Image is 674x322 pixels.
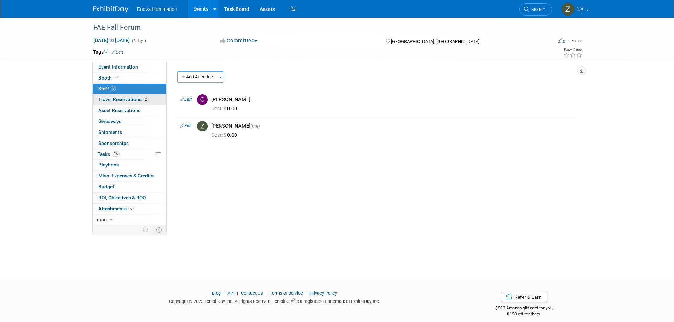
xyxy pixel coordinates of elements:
span: | [235,291,240,296]
span: Sponsorships [98,140,129,146]
a: Contact Us [241,291,263,296]
td: Personalize Event Tab Strip [140,225,152,234]
a: Edit [180,97,192,102]
div: Event Format [510,37,583,47]
i: Booth reservation complete [115,76,119,80]
span: 6 [128,206,134,211]
a: Giveaways [93,116,166,127]
a: Playbook [93,160,166,170]
span: [GEOGRAPHIC_DATA], [GEOGRAPHIC_DATA] [391,39,479,44]
a: Search [519,3,552,16]
span: Travel Reservations [98,96,149,102]
a: Edit [180,123,192,128]
span: Booth [98,75,120,81]
div: $500 Amazon gift card for you, [467,300,581,317]
div: [PERSON_NAME] [211,96,573,103]
span: to [108,37,115,43]
a: Travel Reservations2 [93,94,166,105]
span: 2 [143,97,149,102]
span: Budget [98,184,114,189]
span: Cost: $ [211,106,227,111]
td: Tags [93,48,123,55]
button: Add Attendee [177,71,217,83]
a: Terms of Service [270,291,303,296]
div: $150 off for them. [467,311,581,317]
span: 0.00 [211,106,240,111]
a: Event Information [93,62,166,72]
span: 0% [112,151,120,157]
div: Copyright © 2025 ExhibitDay, Inc. All rights reserved. ExhibitDay is a registered trademark of Ex... [93,297,457,305]
div: FAE Fall Forum [91,21,541,34]
span: Shipments [98,129,122,135]
a: Attachments6 [93,204,166,214]
div: [PERSON_NAME] [211,123,573,129]
span: | [222,291,226,296]
span: Playbook [98,162,119,168]
a: ROI, Objectives & ROO [93,193,166,203]
span: Attachments [98,206,134,211]
span: Search [529,7,545,12]
div: Event Rating [563,48,582,52]
span: ROI, Objectives & ROO [98,195,146,200]
span: Enova Illumination [137,6,177,12]
a: Blog [212,291,221,296]
span: Tasks [98,151,120,157]
span: Giveaways [98,118,121,124]
span: | [264,291,269,296]
a: Staff2 [93,84,166,94]
span: (me) [250,123,260,129]
a: Shipments [93,127,166,138]
span: [DATE] [DATE] [93,37,130,43]
a: Asset Reservations [93,105,166,116]
a: Tasks0% [93,149,166,160]
td: Toggle Event Tabs [152,225,166,234]
span: | [304,291,309,296]
img: Format-Inperson.png [558,38,565,43]
a: more [93,215,166,225]
img: ExhibitDay [93,6,128,13]
a: Sponsorships [93,138,166,149]
span: Staff [98,86,116,92]
span: 0.00 [211,132,240,138]
a: Misc. Expenses & Credits [93,171,166,181]
div: In-Person [566,38,583,43]
img: Zachary Bienkowski [561,2,575,16]
span: (2 days) [131,39,146,43]
img: C.jpg [197,94,208,105]
span: Asset Reservations [98,107,140,113]
a: Privacy Policy [310,291,337,296]
span: Event Information [98,64,138,70]
a: Refer & Earn [501,292,547,302]
a: Booth [93,73,166,83]
a: API [227,291,234,296]
span: 2 [111,86,116,91]
span: Misc. Expenses & Credits [98,173,154,178]
a: Budget [93,182,166,192]
button: Committed [218,37,260,45]
a: Edit [111,50,123,55]
sup: ® [293,298,295,302]
img: Z.jpg [197,121,208,131]
span: more [97,217,108,222]
span: Cost: $ [211,132,227,138]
